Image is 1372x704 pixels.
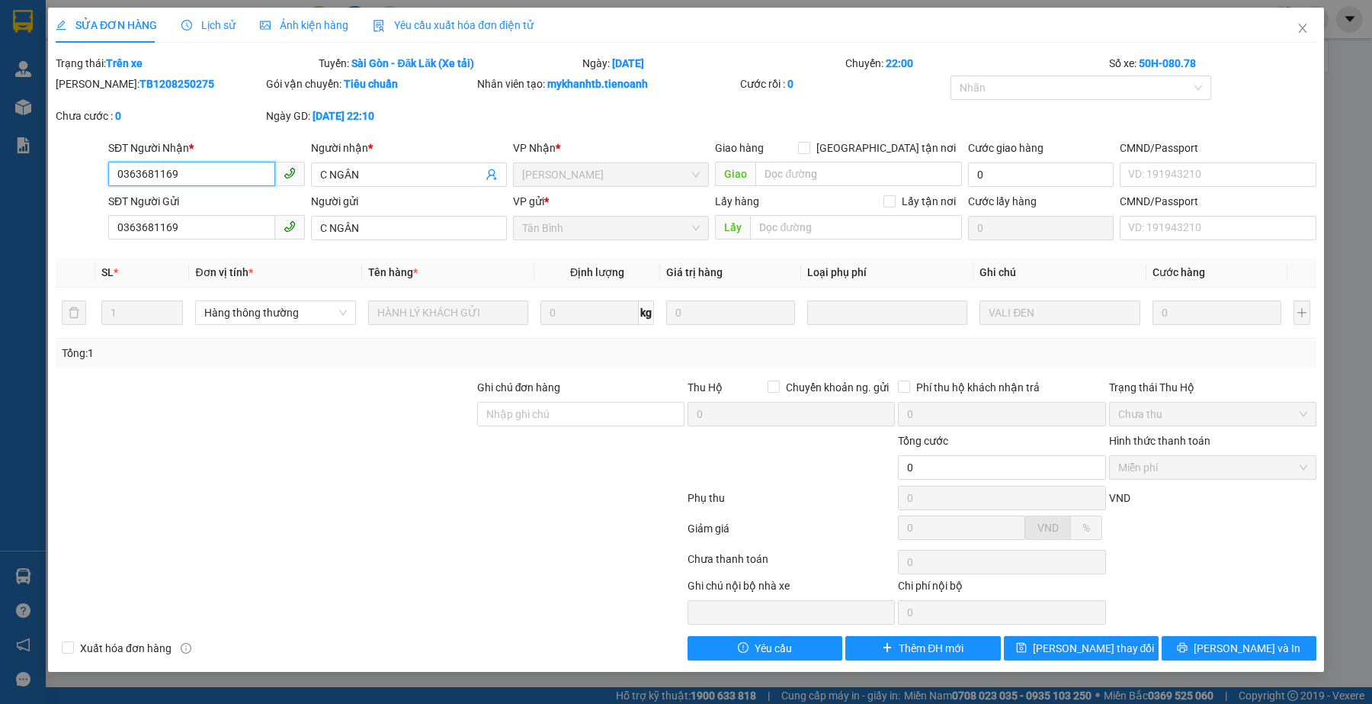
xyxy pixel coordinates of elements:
b: 22:00 [886,57,913,69]
input: Ghi chú đơn hàng [477,402,684,426]
div: Tổng: 1 [62,345,530,362]
span: Yêu cầu [755,640,792,657]
b: 50H-080.78 [1139,57,1196,69]
span: VP Nhận [513,142,556,154]
span: Cước hàng [1152,266,1205,278]
span: Định lượng [570,266,624,278]
span: SL [101,266,114,278]
span: Xuất hóa đơn hàng [74,640,178,657]
span: phone [284,167,296,179]
input: Dọc đường [750,215,962,239]
b: Tiêu chuẩn [344,78,398,90]
span: [PERSON_NAME] và In [1194,640,1300,657]
b: Sài Gòn - Đăk Lăk (Xe tải) [351,57,474,69]
label: Hình thức thanh toán [1109,435,1210,447]
div: Người gửi [311,193,507,210]
label: Cước giao hàng [968,142,1043,154]
span: Lấy tận nơi [896,193,962,210]
span: Giá trị hàng [666,266,723,278]
label: Cước lấy hàng [968,195,1037,207]
button: exclamation-circleYêu cầu [688,636,842,661]
button: plusThêm ĐH mới [845,636,1000,661]
div: Tuyến: [317,55,580,72]
span: user-add [486,169,498,181]
input: VD: Bàn, Ghế [368,301,528,325]
div: Chi phí nội bộ [898,577,1105,600]
div: Số xe: [1108,55,1318,72]
div: CMND/Passport [1120,193,1316,210]
span: VND [1109,492,1130,504]
button: printer[PERSON_NAME] và In [1162,636,1316,661]
span: Tổng cước [898,435,948,447]
button: delete [62,301,86,325]
span: Tên hàng [368,266,418,278]
span: % [1082,522,1090,534]
div: VP gửi [513,193,709,210]
span: kg [639,301,654,325]
th: Ghi chú [973,258,1146,288]
div: Nhân viên tạo: [477,76,737,92]
b: 0 [787,78,793,90]
span: edit [56,20,66,31]
div: Cước rồi : [740,76,947,92]
span: Lịch sử [181,19,236,31]
input: Ghi Chú [979,301,1140,325]
span: exclamation-circle [738,642,749,654]
div: Trạng thái Thu Hộ [1109,379,1316,396]
div: SĐT Người Gửi [108,193,304,210]
span: printer [1177,642,1188,654]
span: close [1297,22,1309,34]
input: 0 [666,301,795,325]
div: Trạng thái: [54,55,317,72]
span: Phí thu hộ khách nhận trả [910,379,1046,396]
div: Giảm giá [686,520,896,547]
input: Dọc đường [755,162,962,186]
span: plus [882,642,893,654]
button: save[PERSON_NAME] thay đổi [1004,636,1159,661]
b: mykhanhtb.tienoanh [547,78,648,90]
span: [PERSON_NAME] thay đổi [1033,640,1155,657]
div: Ghi chú nội bộ nhà xe [688,577,895,600]
input: 0 [1152,301,1281,325]
span: Thu Hộ [688,381,723,394]
span: Giao [715,162,755,186]
div: [PERSON_NAME]: [56,76,263,92]
div: Phụ thu [686,490,896,516]
span: Chưa thu [1118,403,1307,426]
b: [DATE] [612,57,644,69]
b: [DATE] 22:10 [313,110,374,122]
span: info-circle [181,643,191,654]
b: Trên xe [106,57,143,69]
label: Ghi chú đơn hàng [477,381,561,394]
span: picture [260,20,271,31]
span: Cư Kuin [522,163,700,186]
span: Ảnh kiện hàng [260,19,348,31]
span: Chuyển khoản ng. gửi [780,379,895,396]
div: Chưa thanh toán [686,551,896,577]
div: Chuyến: [844,55,1107,72]
div: Chưa cước : [56,108,263,124]
button: Close [1281,8,1324,50]
b: TB1208250275 [139,78,214,90]
span: Tân Bình [522,217,700,239]
span: save [1016,642,1027,654]
b: 0 [115,110,121,122]
button: plus [1293,301,1310,325]
span: phone [284,220,296,233]
span: Lấy [715,215,750,239]
span: Giao hàng [715,142,764,154]
span: clock-circle [181,20,192,31]
span: Miễn phí [1118,456,1307,479]
span: Yêu cầu xuất hóa đơn điện tử [373,19,534,31]
span: Đơn vị tính [195,266,252,278]
span: Hàng thông thường [204,301,346,324]
img: icon [373,20,385,32]
div: SĐT Người Nhận [108,140,304,156]
th: Loại phụ phí [801,258,973,288]
span: VND [1037,522,1059,534]
span: [GEOGRAPHIC_DATA] tận nơi [810,140,962,156]
span: Lấy hàng [715,195,759,207]
div: Ngày: [581,55,844,72]
div: Ngày GD: [266,108,473,124]
div: Gói vận chuyển: [266,76,473,92]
